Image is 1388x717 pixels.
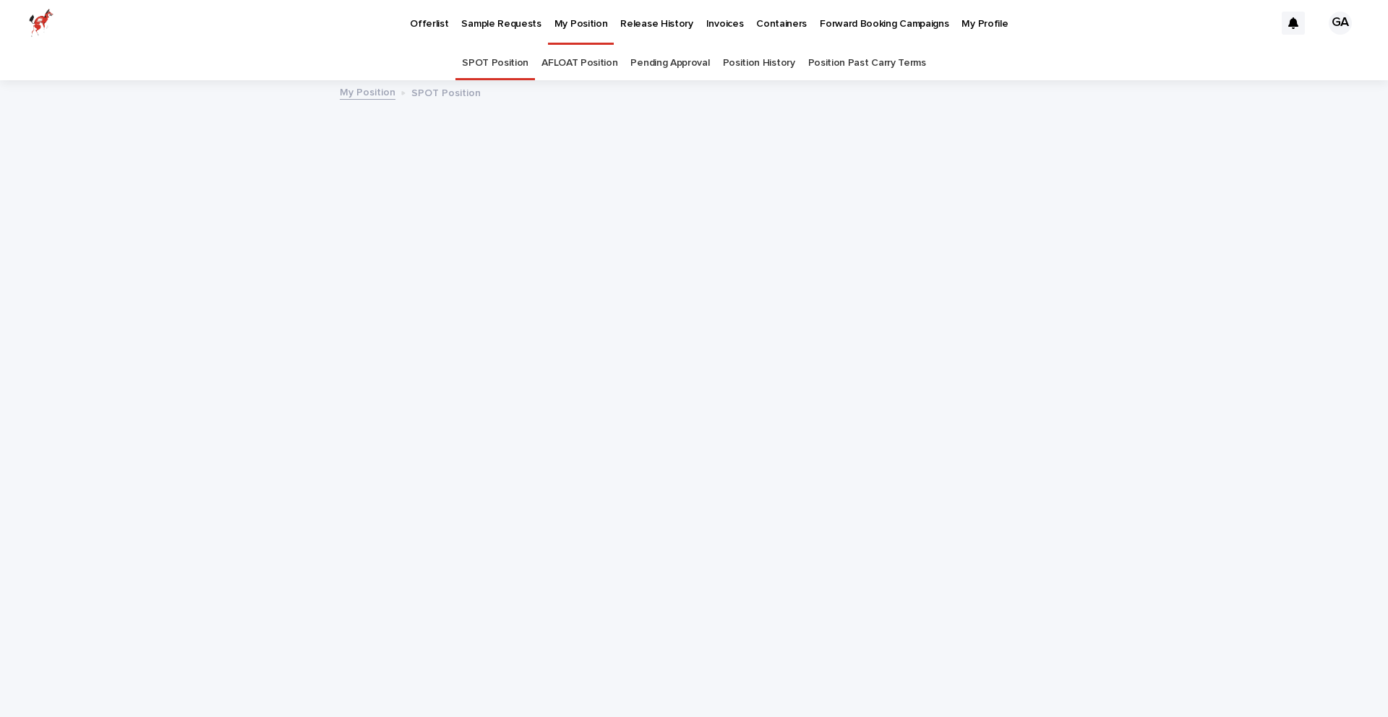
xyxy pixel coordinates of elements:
img: zttTXibQQrCfv9chImQE [29,9,53,38]
a: Position Past Carry Terms [808,46,926,80]
a: My Position [340,83,395,100]
a: Position History [723,46,795,80]
a: Pending Approval [630,46,709,80]
p: SPOT Position [411,84,481,100]
div: GA [1329,12,1352,35]
a: SPOT Position [462,46,528,80]
a: AFLOAT Position [541,46,617,80]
